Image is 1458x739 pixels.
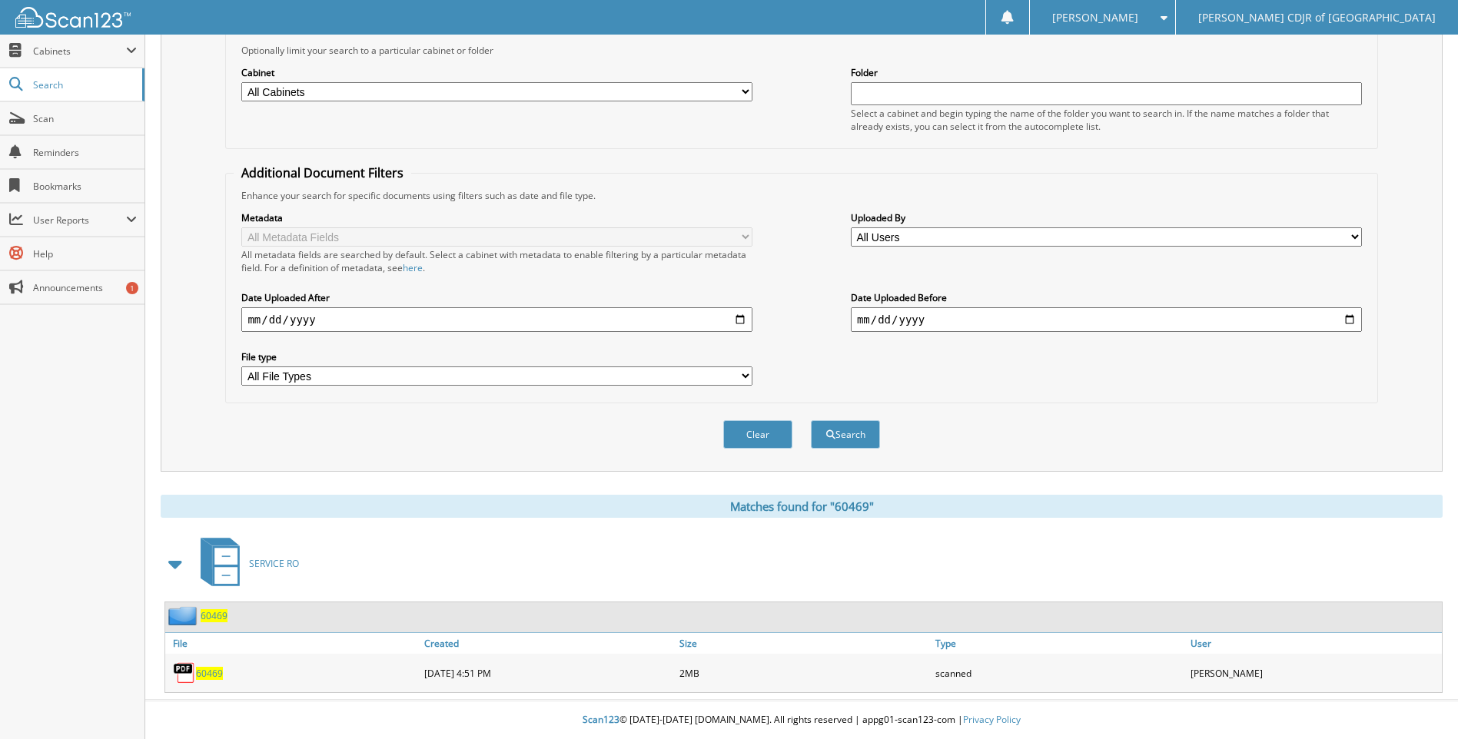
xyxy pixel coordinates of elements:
[932,658,1187,688] div: scanned
[851,211,1362,224] label: Uploaded By
[241,211,752,224] label: Metadata
[191,533,299,594] a: SERVICE RO
[241,66,752,79] label: Cabinet
[241,307,752,332] input: start
[963,713,1021,726] a: Privacy Policy
[723,420,792,449] button: Clear
[33,146,137,159] span: Reminders
[241,350,752,363] label: File type
[420,633,676,654] a: Created
[851,291,1362,304] label: Date Uploaded Before
[851,66,1362,79] label: Folder
[33,78,135,91] span: Search
[1381,665,1458,739] iframe: Chat Widget
[811,420,880,449] button: Search
[676,633,931,654] a: Size
[165,633,420,654] a: File
[33,281,137,294] span: Announcements
[420,658,676,688] div: [DATE] 4:51 PM
[1198,13,1436,22] span: [PERSON_NAME] CDJR of [GEOGRAPHIC_DATA]
[249,557,299,570] span: SERVICE RO
[126,282,138,294] div: 1
[1187,633,1442,654] a: User
[33,247,137,260] span: Help
[201,609,228,622] a: 60469
[403,261,423,274] a: here
[234,44,1369,57] div: Optionally limit your search to a particular cabinet or folder
[851,307,1362,332] input: end
[168,606,201,625] img: folder2.png
[33,180,137,193] span: Bookmarks
[1052,13,1138,22] span: [PERSON_NAME]
[33,214,126,227] span: User Reports
[676,658,931,688] div: 2MB
[196,667,223,680] a: 60469
[583,713,619,726] span: Scan123
[33,45,126,58] span: Cabinets
[15,7,131,28] img: scan123-logo-white.svg
[1187,658,1442,688] div: [PERSON_NAME]
[241,291,752,304] label: Date Uploaded After
[161,495,1443,518] div: Matches found for "60469"
[851,107,1362,133] div: Select a cabinet and begin typing the name of the folder you want to search in. If the name match...
[932,633,1187,654] a: Type
[234,164,411,181] legend: Additional Document Filters
[33,112,137,125] span: Scan
[234,189,1369,202] div: Enhance your search for specific documents using filters such as date and file type.
[145,701,1458,739] div: © [DATE]-[DATE] [DOMAIN_NAME]. All rights reserved | appg01-scan123-com |
[173,661,196,684] img: PDF.png
[241,248,752,274] div: All metadata fields are searched by default. Select a cabinet with metadata to enable filtering b...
